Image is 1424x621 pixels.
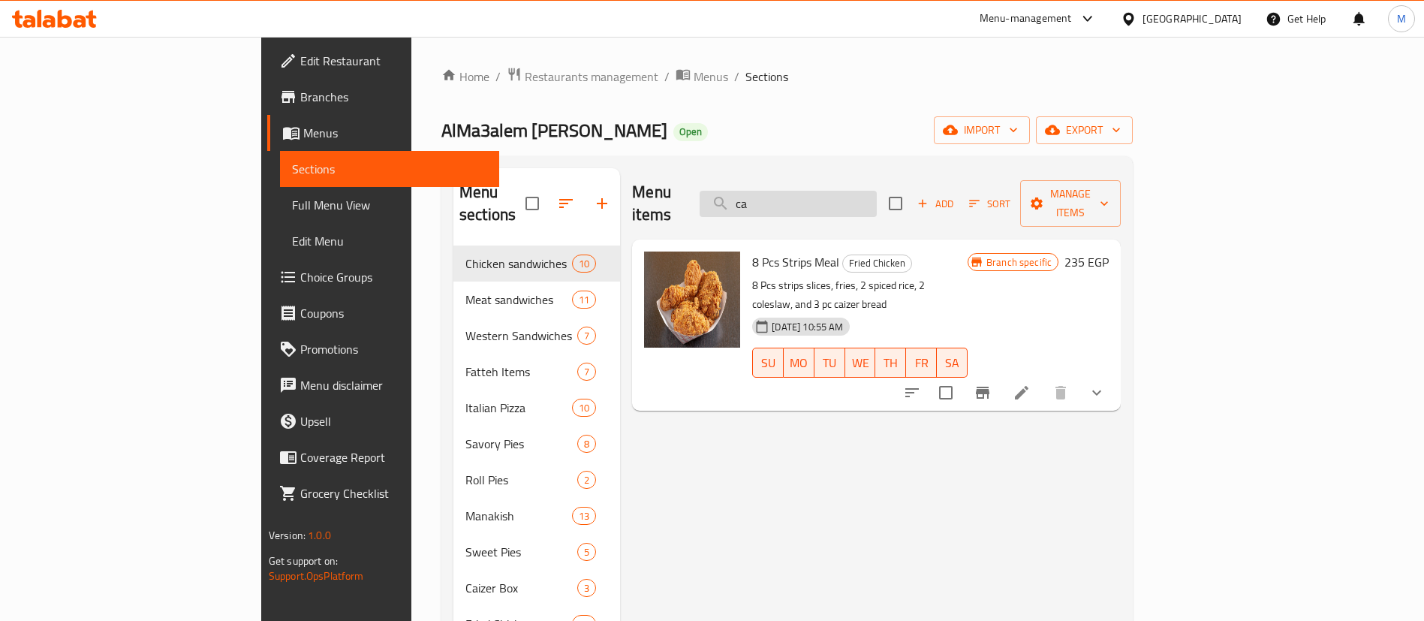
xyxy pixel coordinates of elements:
span: 8 [578,437,595,451]
div: Caizer Box [465,579,577,597]
div: items [577,579,596,597]
h2: Menu items [632,181,682,226]
a: Promotions [267,331,499,367]
a: Edit Menu [280,223,499,259]
span: Western Sandwiches [465,327,577,345]
span: TH [881,352,900,374]
span: Add [915,195,956,213]
span: 2 [578,473,595,487]
input: search [700,191,877,217]
span: Manage items [1032,185,1109,222]
span: Edit Restaurant [300,52,487,70]
div: Manakish [465,507,572,525]
h6: 235 EGP [1064,252,1109,273]
span: 10 [573,257,595,271]
span: Sort [969,195,1010,213]
div: Caizer Box3 [453,570,620,606]
button: import [934,116,1030,144]
span: SA [943,352,962,374]
a: Grocery Checklist [267,475,499,511]
a: Support.OpsPlatform [269,566,364,586]
span: Edit Menu [292,232,487,250]
li: / [734,68,739,86]
span: Select all sections [516,188,548,219]
span: Upsell [300,412,487,430]
span: 13 [573,509,595,523]
span: Sort items [959,192,1020,216]
a: Menu disclaimer [267,367,499,403]
nav: breadcrumb [441,67,1133,86]
span: Sections [292,160,487,178]
span: 11 [573,293,595,307]
span: WE [851,352,870,374]
button: Add [911,192,959,216]
span: MO [790,352,808,374]
span: Promotions [300,340,487,358]
img: 8 Pcs Strips Meal [644,252,740,348]
a: Menus [267,115,499,151]
span: Menus [694,68,728,86]
span: 3 [578,581,595,595]
div: items [577,327,596,345]
span: Fatteh Items [465,363,577,381]
div: Manakish13 [453,498,620,534]
a: Edit menu item [1013,384,1031,402]
span: import [946,121,1018,140]
span: Get support on: [269,551,338,571]
div: [GEOGRAPHIC_DATA] [1143,11,1242,27]
span: Select to update [930,377,962,408]
div: items [577,471,596,489]
span: 7 [578,329,595,343]
span: Restaurants management [525,68,658,86]
button: FR [906,348,937,378]
div: Menu-management [980,10,1072,28]
button: SU [752,348,784,378]
span: Branch specific [980,255,1058,270]
li: / [664,68,670,86]
button: TH [875,348,906,378]
span: Savory Pies [465,435,577,453]
span: AlMa3alem [PERSON_NAME] [441,113,667,147]
span: Add item [911,192,959,216]
div: Fatteh Items7 [453,354,620,390]
button: Add section [584,185,620,222]
span: Branches [300,88,487,106]
a: Coverage Report [267,439,499,475]
div: items [572,399,596,417]
div: Sweet Pies5 [453,534,620,570]
a: Choice Groups [267,259,499,295]
span: FR [912,352,931,374]
a: Restaurants management [507,67,658,86]
svg: Show Choices [1088,384,1106,402]
span: Roll Pies [465,471,577,489]
span: 7 [578,365,595,379]
span: Version: [269,526,306,545]
a: Sections [280,151,499,187]
button: Sort [965,192,1014,216]
div: items [577,435,596,453]
div: items [577,543,596,561]
span: Full Menu View [292,196,487,214]
span: Sweet Pies [465,543,577,561]
div: Roll Pies2 [453,462,620,498]
span: Italian Pizza [465,399,572,417]
div: Savory Pies8 [453,426,620,462]
button: export [1036,116,1133,144]
div: Meat sandwiches11 [453,282,620,318]
span: Meat sandwiches [465,291,572,309]
button: WE [845,348,876,378]
span: 10 [573,401,595,415]
span: Menus [303,124,487,142]
span: Chicken sandwiches [465,255,572,273]
span: [DATE] 10:55 AM [766,320,849,334]
span: Grocery Checklist [300,484,487,502]
button: SA [937,348,968,378]
button: delete [1043,375,1079,411]
span: Choice Groups [300,268,487,286]
span: 1.0.0 [308,526,331,545]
